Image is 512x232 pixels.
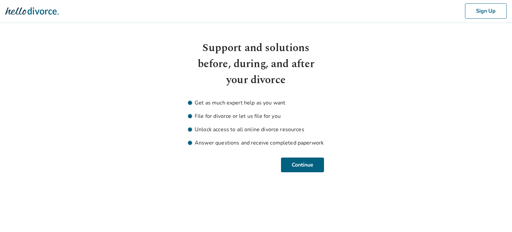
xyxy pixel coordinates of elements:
[188,99,324,107] li: Get as much expert help as you want
[188,40,324,88] h1: Support and solutions before, during, and after your divorce
[5,4,59,18] img: Hello Divorce Logo
[188,112,324,120] li: File for divorce or let us file for you
[188,126,324,134] li: Unlock access to all online divorce resources
[465,3,507,19] button: Sign Up
[281,158,324,172] button: Continue
[188,139,324,147] li: Answer questions and receive completed paperwork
